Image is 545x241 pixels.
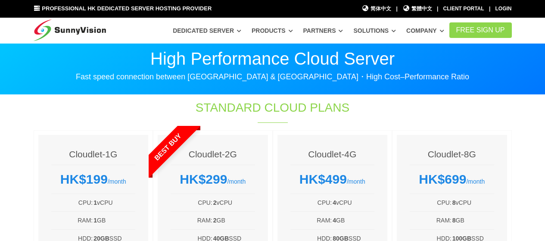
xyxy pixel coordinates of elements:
b: 4 [333,217,336,224]
h4: Cloudlet-2G [171,148,255,160]
b: 2 [213,199,217,206]
a: Company [406,23,444,38]
a: 简体中文 [362,5,392,13]
li: | [437,5,438,13]
b: 8 [452,217,456,224]
h4: Cloudlet-1G [51,148,136,160]
div: /month [290,172,375,187]
td: vCPU [332,197,374,208]
h4: Cloudlet-4G [290,148,375,160]
div: /month [51,172,136,187]
b: 1 [93,217,97,224]
a: Products [252,23,293,38]
td: CPU: [51,197,93,208]
td: CPU: [410,197,452,208]
td: RAM: [51,215,93,225]
td: GB [213,215,255,225]
td: RAM: [171,215,213,225]
h4: Cloudlet-8G [410,148,494,160]
td: RAM: [410,215,452,225]
div: /month [171,172,255,187]
strong: HK$499 [299,172,347,186]
li: | [396,5,397,13]
td: GB [452,215,494,225]
b: 4 [333,199,336,206]
td: RAM: [290,215,333,225]
strong: HK$699 [419,172,466,186]
strong: HK$199 [60,172,108,186]
td: GB [332,215,374,225]
td: CPU: [171,197,213,208]
a: 繁體中文 [402,5,432,13]
p: Fast speed connection between [GEOGRAPHIC_DATA] & [GEOGRAPHIC_DATA]・High Cost–Performance Ratio [34,72,512,82]
span: Best Buy [132,110,204,183]
td: vCPU [452,197,494,208]
a: Login [495,6,512,12]
p: High Performance Cloud Server [34,50,512,67]
b: 1 [93,199,97,206]
a: Partners [303,23,343,38]
td: GB [93,215,135,225]
div: /month [410,172,494,187]
b: 2 [213,217,217,224]
a: FREE Sign Up [449,22,512,38]
td: CPU: [290,197,333,208]
li: | [489,5,490,13]
td: vCPU [93,197,135,208]
h1: Standard Cloud Plans [129,99,416,116]
span: Professional HK Dedicated Server Hosting Provider [42,5,212,12]
a: Dedicated Server [173,23,241,38]
td: vCPU [213,197,255,208]
a: Solutions [353,23,396,38]
strong: HK$299 [180,172,227,186]
a: Client Portal [443,6,484,12]
b: 8 [452,199,456,206]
